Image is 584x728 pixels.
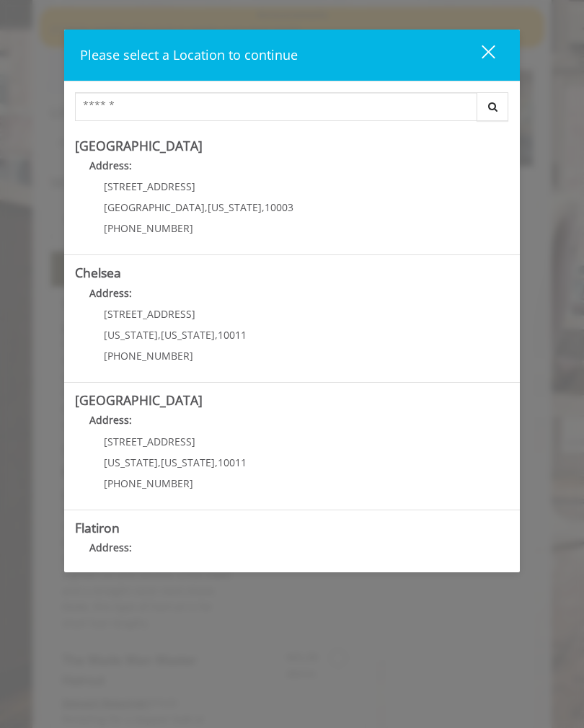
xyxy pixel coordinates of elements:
[262,200,265,214] span: ,
[485,102,501,112] i: Search button
[104,328,158,342] span: [US_STATE]
[80,46,298,63] span: Please select a Location to continue
[104,349,193,363] span: [PHONE_NUMBER]
[218,456,247,469] span: 10011
[75,92,477,121] input: Search Center
[89,286,132,300] b: Address:
[89,541,132,554] b: Address:
[104,456,158,469] span: [US_STATE]
[75,137,203,154] b: [GEOGRAPHIC_DATA]
[75,519,120,536] b: Flatiron
[104,179,195,193] span: [STREET_ADDRESS]
[75,391,203,409] b: [GEOGRAPHIC_DATA]
[215,456,218,469] span: ,
[89,159,132,172] b: Address:
[265,200,293,214] span: 10003
[104,307,195,321] span: [STREET_ADDRESS]
[208,200,262,214] span: [US_STATE]
[104,221,193,235] span: [PHONE_NUMBER]
[158,456,161,469] span: ,
[161,328,215,342] span: [US_STATE]
[104,476,193,490] span: [PHONE_NUMBER]
[455,40,504,70] button: close dialog
[218,328,247,342] span: 10011
[75,264,121,281] b: Chelsea
[104,435,195,448] span: [STREET_ADDRESS]
[161,456,215,469] span: [US_STATE]
[465,44,494,66] div: close dialog
[75,92,509,128] div: Center Select
[215,328,218,342] span: ,
[205,200,208,214] span: ,
[89,413,132,427] b: Address:
[158,328,161,342] span: ,
[104,200,205,214] span: [GEOGRAPHIC_DATA]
